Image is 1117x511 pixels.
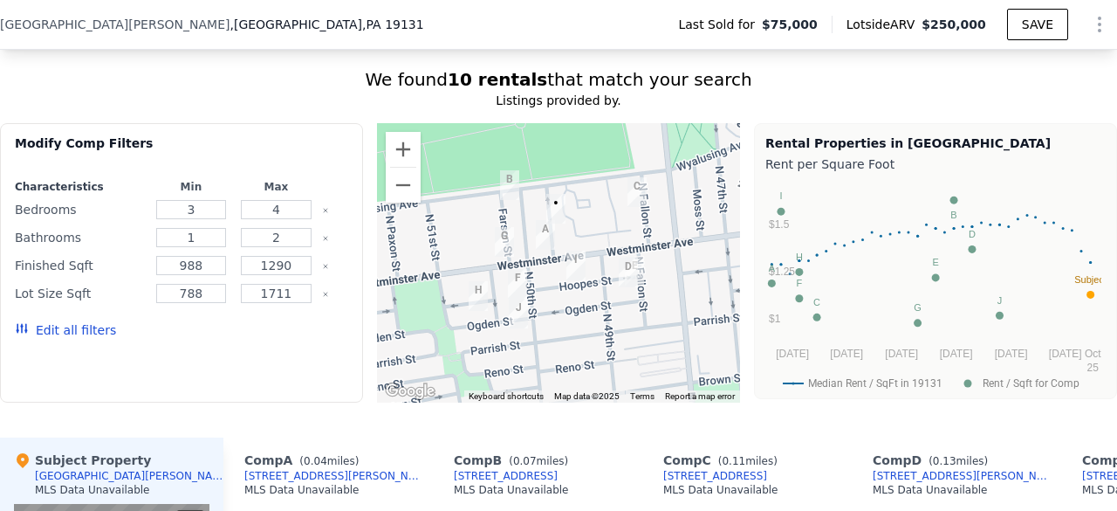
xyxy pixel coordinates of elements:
[1085,348,1101,360] text: Oct
[983,377,1079,390] text: Rent / Sqft for Comp
[536,220,555,250] div: 904 N Saint Bernard St
[779,190,782,201] text: I
[500,170,519,200] div: 954 N 50th St
[237,180,316,194] div: Max
[469,390,544,403] button: Keyboard shortcuts
[722,455,745,467] span: 0.11
[873,452,995,469] div: Comp D
[454,452,575,469] div: Comp B
[381,380,439,403] a: Open this area in Google Maps (opens a new window)
[1082,7,1117,42] button: Show Options
[796,252,803,262] text: H
[922,17,986,31] span: $250,000
[362,17,424,31] span: , PA 19131
[35,483,150,497] div: MLS Data Unavailable
[711,455,785,467] span: ( miles)
[914,302,922,313] text: G
[495,227,514,257] div: 5017 Westminster Ave
[969,229,976,239] text: D
[14,452,151,469] div: Subject Property
[386,132,421,167] button: Zoom in
[765,152,1106,176] div: Rent per Square Foot
[1074,274,1107,285] text: Subject
[322,207,329,214] button: Clear
[508,269,527,299] div: 884 N 50th St
[1049,348,1082,360] text: [DATE]
[322,263,329,270] button: Clear
[769,263,776,273] text: A
[502,455,575,467] span: ( miles)
[15,197,145,222] div: Bedrooms
[292,455,366,467] span: ( miles)
[15,225,145,250] div: Bathrooms
[663,483,778,497] div: MLS Data Unavailable
[454,469,558,483] a: [STREET_ADDRESS]
[322,235,329,242] button: Clear
[619,258,638,287] div: 4838 Hoopes St
[386,168,421,203] button: Zoom out
[769,266,795,278] text: $1.25
[627,177,647,207] div: 934 N Fallon St
[830,348,863,360] text: [DATE]
[922,455,995,467] span: ( miles)
[885,348,918,360] text: [DATE]
[381,380,439,403] img: Google
[950,210,956,220] text: B
[776,348,809,360] text: [DATE]
[513,455,537,467] span: 0.07
[813,297,820,307] text: C
[1087,362,1100,374] text: 25
[35,469,230,483] div: [GEOGRAPHIC_DATA][PERSON_NAME]
[997,295,1003,306] text: J
[873,469,1054,483] a: [STREET_ADDRESS][PERSON_NAME]
[663,452,785,469] div: Comp C
[546,194,565,224] div: 957 N Saint Bernard St
[678,16,762,33] span: Last Sold for
[625,257,644,287] div: 4832 Hoopes St
[15,253,145,278] div: Finished Sqft
[244,469,426,483] a: [STREET_ADDRESS][PERSON_NAME]
[932,257,938,267] text: E
[322,291,329,298] button: Clear
[769,218,790,231] text: $1.5
[509,299,528,328] div: 5008 Ogden St
[873,483,988,497] div: MLS Data Unavailable
[940,348,973,360] text: [DATE]
[762,16,818,33] span: $75,000
[630,391,654,401] a: Terms (opens in new tab)
[797,278,803,288] text: F
[469,281,488,311] div: 5040 Hoopes St
[230,16,423,33] span: , [GEOGRAPHIC_DATA]
[554,391,620,401] span: Map data ©2025
[765,176,1101,395] svg: A chart.
[995,348,1028,360] text: [DATE]
[1007,9,1068,40] button: SAVE
[15,321,116,339] button: Edit all filters
[15,281,145,306] div: Lot Size Sqft
[152,180,230,194] div: Min
[846,16,922,33] span: Lotside ARV
[454,483,569,497] div: MLS Data Unavailable
[665,391,735,401] a: Report a map error
[304,455,327,467] span: 0.04
[769,313,781,325] text: $1
[15,180,145,194] div: Characteristics
[15,135,348,166] div: Modify Comp Filters
[448,69,547,90] strong: 10 rentals
[765,135,1106,152] div: Rental Properties in [GEOGRAPHIC_DATA]
[244,483,360,497] div: MLS Data Unavailable
[566,251,586,280] div: 4919 Hoopes St
[663,469,767,483] a: [STREET_ADDRESS]
[933,455,956,467] span: 0.13
[244,452,366,469] div: Comp A
[808,377,942,390] text: Median Rent / SqFt in 19131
